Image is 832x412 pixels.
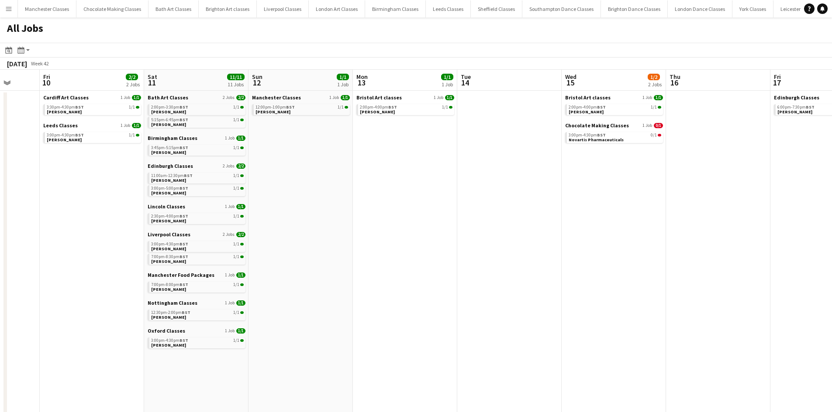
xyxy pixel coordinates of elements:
span: 1/1 [240,119,244,121]
span: BST [180,117,188,123]
span: Kelly Miller [151,246,186,252]
span: 14 [459,78,471,88]
div: 11 Jobs [228,81,244,88]
span: 2 Jobs [223,95,235,100]
span: BST [180,337,188,343]
a: 3:45pm-5:15pmBST1/1[PERSON_NAME] [151,145,244,155]
span: 1/1 [233,214,239,218]
div: Oxford Classes1 Job1/13:00pm-4:30pmBST1/1[PERSON_NAME] [148,327,245,350]
span: Edinburgh Classes [774,94,819,101]
span: 11:00am-12:30pm [151,174,193,178]
span: 3:00pm-4:30pm [151,338,188,343]
a: 2:30pm-4:00pmBST1/1[PERSON_NAME] [151,213,244,223]
span: 12 [251,78,262,88]
span: 1/1 [654,95,663,100]
span: Iona Coombes [151,177,186,183]
span: Sat [148,73,157,81]
button: Manchester Classes [18,0,76,17]
span: Thu [670,73,680,81]
a: 2:00pm-3:30pmBST1/1[PERSON_NAME] [151,104,244,114]
span: 7:00pm-8:00pm [151,283,188,287]
span: 2 Jobs [223,232,235,237]
span: 1/1 [233,174,239,178]
span: BST [75,132,84,138]
span: 2 Jobs [223,163,235,169]
span: 1/1 [449,106,452,109]
span: BST [806,104,815,110]
span: 1 Job [642,123,652,128]
span: 1/2 [648,74,660,80]
span: 1/1 [337,74,349,80]
button: York Classes [732,0,773,17]
span: 1/1 [233,242,239,246]
span: 1/1 [240,106,244,109]
span: 1/1 [129,133,135,137]
a: 2:00pm-4:00pmBST1/1[PERSON_NAME] [569,104,661,114]
a: 11:00am-12:30pmBST1/1[PERSON_NAME] [151,173,244,183]
span: 1/1 [338,105,344,109]
a: Oxford Classes1 Job1/1 [148,327,245,334]
a: Lincoln Classes1 Job1/1 [148,203,245,210]
span: 6:00pm-7:30pm [777,105,815,109]
span: Bristol Art classes [565,94,611,101]
span: 1/1 [233,118,239,122]
span: Michael Chatburn [151,286,186,292]
span: BST [597,132,606,138]
span: 1/1 [240,283,244,286]
span: 1/1 [233,255,239,259]
a: Bristol Art classes1 Job1/1 [565,94,663,101]
div: Bristol Art classes1 Job1/12:00pm-4:00pmBST1/1[PERSON_NAME] [356,94,454,117]
span: 1/1 [240,146,244,149]
span: 15 [564,78,577,88]
span: 1/1 [240,174,244,177]
span: Emma Donovan [151,218,186,224]
span: Week 42 [29,60,51,67]
span: 1/1 [236,300,245,306]
span: Bristol Art classes [356,94,402,101]
button: Brighton Art classes [199,0,257,17]
a: 3:00pm-5:00pmBST1/1[PERSON_NAME] [151,185,244,195]
span: 13 [355,78,368,88]
span: 1/1 [236,328,245,334]
button: Liverpool Classes [257,0,309,17]
button: London Dance Classes [668,0,732,17]
div: Bristol Art classes1 Job1/12:00pm-4:00pmBST1/1[PERSON_NAME] [565,94,663,122]
a: 12:00pm-1:00pmBST1/1[PERSON_NAME] [255,104,348,114]
div: Nottingham Classes1 Job1/112:30pm-2:00pmBST1/1[PERSON_NAME] [148,300,245,327]
span: 3:30pm-4:30pm [47,105,84,109]
span: 1 Job [329,95,339,100]
span: Leeds Classes [43,122,78,129]
span: 1 Job [225,272,235,278]
span: BST [180,254,188,259]
button: Brighton Dance Classes [601,0,668,17]
a: 3:00pm-4:30pmBST1/1[PERSON_NAME] [151,337,244,347]
span: Lorna Conn [151,190,186,196]
a: 12:30pm-2:00pmBST1/1[PERSON_NAME] [151,310,244,320]
span: 1/1 [136,106,139,109]
div: Cardiff Art Classes1 Job1/13:30pm-4:30pmBST1/1[PERSON_NAME] [43,94,141,122]
span: Sophie Aspinall [151,109,186,115]
span: 2/2 [236,163,245,169]
span: 1/1 [236,136,245,141]
span: 1 Job [225,328,235,334]
span: Leah Mccole [777,109,812,115]
span: 0/1 [651,133,657,137]
div: Bath Art Classes2 Jobs2/22:00pm-3:30pmBST1/1[PERSON_NAME]5:15pm-6:45pmBST1/1[PERSON_NAME] [148,94,245,135]
span: Novartis Pharmaceuticals [569,137,624,143]
a: Cardiff Art Classes1 Job1/1 [43,94,141,101]
div: Manchester Classes1 Job1/112:00pm-1:00pmBST1/1[PERSON_NAME] [252,94,350,117]
span: 2/2 [126,74,138,80]
a: Leeds Classes1 Job1/1 [43,122,141,129]
div: Manchester Food Packages1 Job1/17:00pm-8:00pmBST1/1[PERSON_NAME] [148,272,245,300]
span: 3:00pm-5:00pm [151,186,188,191]
a: Liverpool Classes2 Jobs2/2 [148,231,245,238]
span: 1/1 [441,74,453,80]
a: Chocolate Making Classes1 Job0/1 [565,122,663,129]
span: 5:15pm-6:45pm [151,118,188,122]
span: 1 Job [225,300,235,306]
span: 3:00pm-4:30pm [47,133,84,137]
button: Bath Art Classes [148,0,199,17]
span: 1/1 [136,134,139,136]
span: 1/1 [233,338,239,343]
span: 1/1 [233,186,239,191]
